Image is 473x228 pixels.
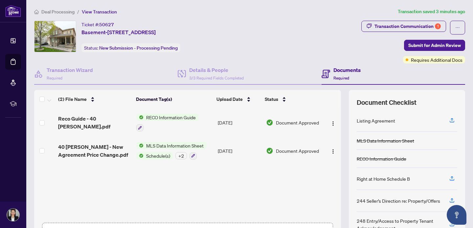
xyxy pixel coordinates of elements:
[411,56,462,63] span: Requires Additional Docs
[266,147,273,154] img: Document Status
[34,10,39,14] span: home
[447,205,466,225] button: Open asap
[58,143,131,159] span: 40 [PERSON_NAME] - New Agreement Price Change.pdf
[136,152,144,159] img: Status Icon
[330,121,336,126] img: Logo
[47,76,62,80] span: Required
[81,21,114,28] div: Ticket #:
[374,21,441,32] div: Transaction Communication
[265,96,278,103] span: Status
[175,152,187,159] div: + 2
[56,90,133,108] th: (2) File Name
[82,9,117,15] span: View Transaction
[357,197,440,204] div: 244 Seller’s Direction re: Property/Offers
[136,142,206,160] button: Status IconMLS Data Information SheetStatus IconSchedule(s)+2
[214,90,262,108] th: Upload Date
[133,90,214,108] th: Document Tag(s)
[136,142,144,149] img: Status Icon
[330,149,336,154] img: Logo
[357,117,395,124] div: Listing Agreement
[266,119,273,126] img: Document Status
[398,8,465,15] article: Transaction saved 3 minutes ago
[81,28,156,36] span: Basement-[STREET_ADDRESS]
[189,76,244,80] span: 3/3 Required Fields Completed
[81,43,180,52] div: Status:
[357,175,410,182] div: Right at Home Schedule B
[5,5,21,17] img: logo
[144,114,198,121] span: RECO Information Guide
[99,45,178,51] span: New Submission - Processing Pending
[144,152,173,159] span: Schedule(s)
[276,147,319,154] span: Document Approved
[404,40,465,51] button: Submit for Admin Review
[47,66,93,74] h4: Transaction Wizard
[99,22,114,28] span: 50627
[136,114,198,131] button: Status IconRECO Information Guide
[408,40,461,51] span: Submit for Admin Review
[333,66,361,74] h4: Documents
[77,8,79,15] li: /
[215,137,263,165] td: [DATE]
[357,155,406,162] div: RECO Information Guide
[58,115,131,130] span: Reco Guide - 40 [PERSON_NAME].pdf
[41,9,75,15] span: Deal Processing
[276,119,319,126] span: Document Approved
[357,98,417,107] span: Document Checklist
[435,23,441,29] div: 1
[328,117,338,128] button: Logo
[34,21,76,52] img: IMG-E12320048_1.jpg
[58,96,87,103] span: (2) File Name
[136,114,144,121] img: Status Icon
[215,108,263,137] td: [DATE]
[455,25,460,30] span: ellipsis
[333,76,349,80] span: Required
[144,142,206,149] span: MLS Data Information Sheet
[189,66,244,74] h4: Details & People
[361,21,446,32] button: Transaction Communication1
[216,96,243,103] span: Upload Date
[262,90,322,108] th: Status
[7,209,19,221] img: Profile Icon
[328,146,338,156] button: Logo
[357,137,414,144] div: MLS Data Information Sheet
